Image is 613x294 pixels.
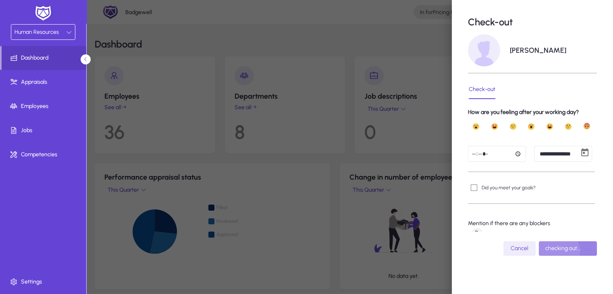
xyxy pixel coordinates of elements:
a: Employees [2,94,88,118]
span: Settings [2,278,88,286]
span: Competencies [2,151,88,159]
p: Check-out [468,16,513,28]
a: Settings [2,270,88,294]
a: Competencies [2,143,88,167]
span: Dashboard [2,54,86,62]
span: Employees [2,102,88,110]
span: Jobs [2,126,88,135]
span: Appraisals [2,78,88,86]
span: Human Resources [15,29,59,35]
img: white-logo.png [33,5,53,22]
a: Appraisals [2,70,88,94]
a: Jobs [2,118,88,143]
